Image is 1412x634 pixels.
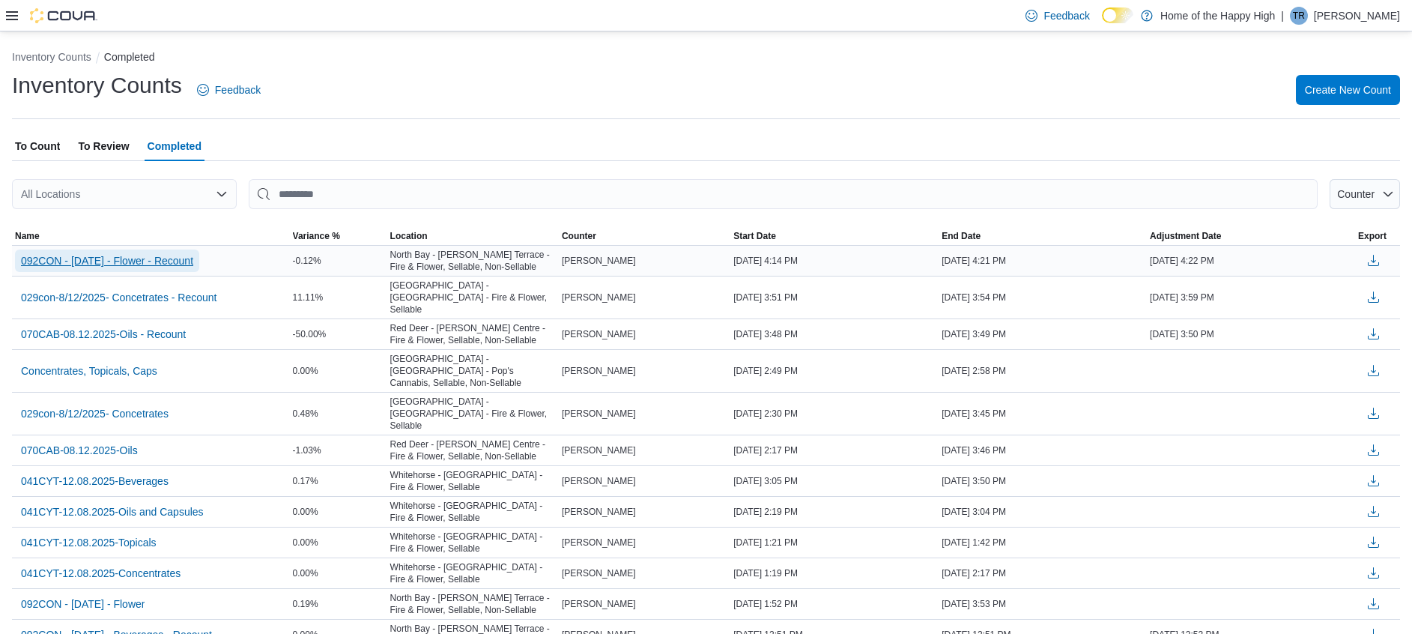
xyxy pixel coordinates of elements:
span: Counter [562,230,596,242]
div: [DATE] 2:19 PM [730,503,939,521]
span: Feedback [1043,8,1089,23]
div: North Bay - [PERSON_NAME] Terrace - Fire & Flower, Sellable, Non-Sellable [387,589,559,619]
button: 041CYT-12.08.2025-Topicals [15,531,163,554]
button: 092CON - [DATE] - Flower [15,593,151,615]
div: [DATE] 3:46 PM [939,441,1147,459]
img: Cova [30,8,97,23]
span: Name [15,230,40,242]
span: [PERSON_NAME] [562,328,636,340]
span: Feedback [215,82,261,97]
div: [DATE] 3:54 PM [939,289,1147,307]
p: [PERSON_NAME] [1314,7,1400,25]
div: Whitehorse - [GEOGRAPHIC_DATA] - Fire & Flower, Sellable [387,497,559,527]
button: Start Date [730,227,939,245]
div: [DATE] 2:30 PM [730,405,939,423]
span: 070CAB-08.12.2025-Oils - Recount [21,327,186,342]
div: 0.19% [290,595,387,613]
button: Counter [1330,179,1400,209]
p: Home of the Happy High [1160,7,1275,25]
div: [DATE] 3:05 PM [730,472,939,490]
button: Variance % [290,227,387,245]
div: [DATE] 3:50 PM [939,472,1147,490]
div: Tom Rishaur [1290,7,1308,25]
span: To Review [78,131,129,161]
span: End Date [942,230,981,242]
div: 0.48% [290,405,387,423]
span: 029con-8/12/2025- Concetrates - Recount [21,290,217,305]
button: 070CAB-08.12.2025-Oils - Recount [15,323,192,345]
a: Feedback [191,75,267,105]
span: Completed [148,131,202,161]
div: North Bay - [PERSON_NAME] Terrace - Fire & Flower, Sellable, Non-Sellable [387,246,559,276]
span: Concentrates, Topicals, Caps [21,363,157,378]
div: 0.17% [290,472,387,490]
div: Red Deer - [PERSON_NAME] Centre - Fire & Flower, Sellable, Non-Sellable [387,319,559,349]
div: [DATE] 3:50 PM [1147,325,1355,343]
div: [DATE] 4:14 PM [730,252,939,270]
button: 041CYT-12.08.2025-Concentrates [15,562,187,585]
button: 041CYT-12.08.2025-Beverages [15,470,175,492]
div: [DATE] 3:53 PM [939,595,1147,613]
span: 041CYT-12.08.2025-Oils and Capsules [21,504,204,519]
span: [PERSON_NAME] [562,506,636,518]
div: [DATE] 4:22 PM [1147,252,1355,270]
h1: Inventory Counts [12,70,182,100]
div: [DATE] 3:48 PM [730,325,939,343]
span: Start Date [733,230,776,242]
button: 029con-8/12/2025- Concetrates [15,402,175,425]
div: Whitehorse - [GEOGRAPHIC_DATA] - Fire & Flower, Sellable [387,558,559,588]
nav: An example of EuiBreadcrumbs [12,49,1400,67]
div: [DATE] 3:04 PM [939,503,1147,521]
span: Create New Count [1305,82,1391,97]
button: End Date [939,227,1147,245]
div: [DATE] 2:58 PM [939,362,1147,380]
div: Red Deer - [PERSON_NAME] Centre - Fire & Flower, Sellable, Non-Sellable [387,435,559,465]
input: Dark Mode [1102,7,1133,23]
div: [DATE] 1:52 PM [730,595,939,613]
button: 029con-8/12/2025- Concetrates - Recount [15,286,223,309]
div: [DATE] 3:45 PM [939,405,1147,423]
button: Create New Count [1296,75,1400,105]
button: Open list of options [216,188,228,200]
span: 041CYT-12.08.2025-Beverages [21,474,169,489]
div: [DATE] 1:42 PM [939,534,1147,552]
div: [DATE] 2:17 PM [730,441,939,459]
div: [DATE] 4:21 PM [939,252,1147,270]
span: [PERSON_NAME] [562,567,636,579]
span: Location [390,230,428,242]
span: 070CAB-08.12.2025-Oils [21,443,138,458]
div: [DATE] 3:51 PM [730,289,939,307]
span: [PERSON_NAME] [562,365,636,377]
span: To Count [15,131,60,161]
div: -50.00% [290,325,387,343]
div: [GEOGRAPHIC_DATA] - [GEOGRAPHIC_DATA] - Fire & Flower, Sellable [387,393,559,435]
span: [PERSON_NAME] [562,475,636,487]
div: Whitehorse - [GEOGRAPHIC_DATA] - Fire & Flower, Sellable [387,528,559,558]
input: This is a search bar. After typing your query, hit enter to filter the results lower in the page. [249,179,1318,209]
button: Counter [559,227,730,245]
span: [PERSON_NAME] [562,408,636,420]
div: 0.00% [290,534,387,552]
a: Feedback [1019,1,1095,31]
div: 11.11% [290,289,387,307]
div: [GEOGRAPHIC_DATA] - [GEOGRAPHIC_DATA] - Pop's Cannabis, Sellable, Non-Sellable [387,350,559,392]
button: 041CYT-12.08.2025-Oils and Capsules [15,501,210,523]
div: [DATE] 2:17 PM [939,564,1147,582]
div: [DATE] 1:21 PM [730,534,939,552]
span: 092CON - [DATE] - Flower - Recount [21,253,193,268]
span: TR [1293,7,1305,25]
div: [DATE] 1:19 PM [730,564,939,582]
span: 041CYT-12.08.2025-Concentrates [21,566,181,581]
div: [DATE] 2:49 PM [730,362,939,380]
span: Counter [1337,188,1375,200]
button: Location [387,227,559,245]
span: Dark Mode [1102,23,1103,24]
span: Adjustment Date [1150,230,1221,242]
button: Concentrates, Topicals, Caps [15,360,163,382]
span: [PERSON_NAME] [562,444,636,456]
span: [PERSON_NAME] [562,537,636,549]
div: -0.12% [290,252,387,270]
button: Completed [104,51,155,63]
button: 092CON - [DATE] - Flower - Recount [15,250,199,272]
button: Name [12,227,290,245]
